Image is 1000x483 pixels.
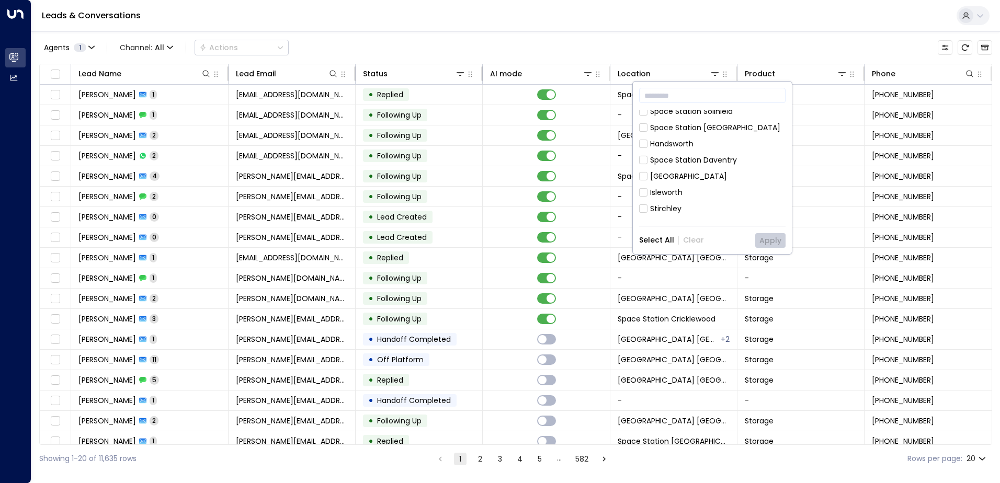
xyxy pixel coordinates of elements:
span: Storage [745,314,774,324]
span: 1 [150,396,157,405]
span: +447777512408 [872,151,934,161]
span: Following Up [377,191,422,202]
span: eric.kim@plproductions.co.uk [236,273,348,283]
span: 1 [150,110,157,119]
span: Toggle select row [49,129,62,142]
span: david.winckles@gmail.com [236,436,348,446]
span: Toggle select row [49,394,62,407]
span: Off Platform [377,354,424,365]
span: eric.kim@plproductions.co.uk [236,293,348,304]
span: Toggle select row [49,435,62,448]
div: Space Station [GEOGRAPHIC_DATA] [639,122,786,133]
button: Actions [195,40,289,55]
span: Storage [745,334,774,344]
span: Handoff Completed [377,395,451,406]
button: Agents1 [39,40,98,55]
div: • [368,249,373,267]
span: +447551356697 [872,89,934,100]
td: - [737,207,865,227]
span: 2 [150,151,158,160]
div: Handsworth [650,139,694,149]
span: Storage [745,416,774,426]
span: David Winckles [78,395,136,406]
span: Sophie Roberts [78,110,136,120]
span: +447594175474 [872,314,934,324]
span: oliver@greensleeves-uk.com [236,171,348,181]
span: Refresh [958,40,972,55]
span: 2 [150,131,158,140]
span: catalin.niciai@outlook.com [236,252,348,263]
span: 0 [150,212,159,221]
span: 11 [150,355,159,364]
div: • [368,188,373,205]
span: Toggle select row [49,272,62,285]
span: 2 [150,192,158,201]
span: Space Station Uxbridge [618,293,730,304]
span: Toggle select row [49,170,62,183]
button: Select All [639,236,674,244]
td: - [737,268,865,288]
span: oliver@greensleeves-uk.com [236,191,348,202]
div: Phone [872,67,895,80]
button: Channel:All [116,40,177,55]
span: Toggle select row [49,353,62,366]
span: Sophie Roberts [78,151,136,161]
span: Space Station Cricklewood [618,314,715,324]
span: Following Up [377,416,422,426]
span: Toggle select row [49,251,62,264]
div: [GEOGRAPHIC_DATA] [650,171,727,182]
span: All [155,43,164,52]
div: Isleworth [650,187,683,198]
div: • [368,371,373,389]
span: 1 [150,253,157,262]
span: Space Station Castle Bromwich [618,252,730,263]
span: Space Station Garretts Green [618,89,730,100]
span: Lead Created [377,232,427,243]
div: Showing 1-20 of 11,635 rows [39,453,137,464]
span: Toggle select row [49,109,62,122]
span: david.winckles@gmail.com [236,314,348,324]
span: david.winckles@gmail.com [236,354,348,365]
label: Rows per page: [907,453,962,464]
span: david.winckles@gmail.com [236,416,348,426]
span: Replied [377,252,403,263]
span: +447884247505 [872,212,934,222]
span: David Winckles [78,334,136,344]
span: +447884247505 [872,191,934,202]
div: Space Station Daventry [650,155,737,166]
div: • [368,86,373,103]
div: • [368,208,373,226]
span: Oliver Wood [78,232,136,243]
div: Status [363,67,388,80]
div: • [368,290,373,307]
span: +447777512408 [872,110,934,120]
div: Space Station St Johns Wood,Space Station Swiss Cottage [721,334,730,344]
button: Clear [683,236,704,244]
div: Product [745,67,847,80]
span: +447594175474 [872,436,934,446]
div: • [368,392,373,409]
button: Go to next page [598,453,610,465]
span: Space Station Wakefield [618,171,730,181]
div: Location [618,67,720,80]
span: +441923882188 [872,293,934,304]
span: +447594175474 [872,375,934,385]
button: Go to page 582 [573,453,590,465]
div: AI mode [490,67,593,80]
span: Toggle select row [49,292,62,305]
span: David Winckles [78,354,136,365]
td: - [610,268,737,288]
div: Phone [872,67,975,80]
span: 3 [150,314,158,323]
div: • [368,167,373,185]
div: Lead Email [236,67,338,80]
span: Toggle select row [49,313,62,326]
span: Sophie Roberts [78,130,136,141]
div: • [368,147,373,165]
span: Following Up [377,110,422,120]
span: Storage [745,375,774,385]
span: giginica.567@gmail.com [236,89,348,100]
span: Toggle select row [49,415,62,428]
span: Following Up [377,130,422,141]
td: - [737,227,865,247]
